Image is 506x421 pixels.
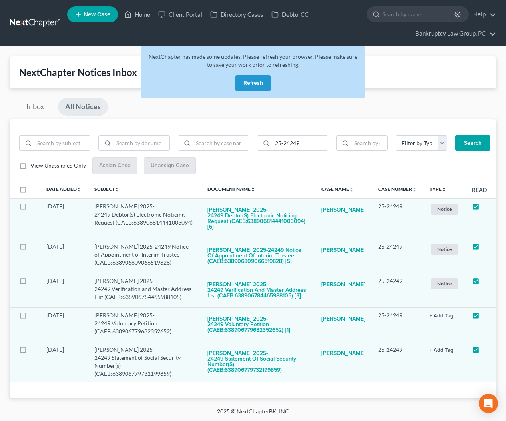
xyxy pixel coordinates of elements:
[84,12,110,18] span: New Case
[469,7,496,22] a: Help
[372,342,423,382] td: 25-24249
[206,7,267,22] a: Directory Cases
[40,273,88,307] td: [DATE]
[94,186,120,192] a: Subjectunfold_more
[372,239,423,273] td: 25-24249
[207,202,309,235] button: [PERSON_NAME] 2025-24249 Debtor(s) Electronic Noticing Request (CAEB:638906814441003094) [6]
[321,277,365,293] a: [PERSON_NAME]
[77,187,82,192] i: unfold_more
[430,202,459,216] a: Notice
[431,278,458,289] span: Notice
[412,187,417,192] i: unfold_more
[267,7,313,22] a: DebtorCC
[321,202,365,219] a: [PERSON_NAME]
[321,186,354,192] a: Case Nameunfold_more
[235,75,271,91] button: Refresh
[114,136,169,151] input: Search by document name
[455,135,490,151] button: Search
[19,66,487,79] div: NextChapter Notices Inbox
[430,346,459,354] a: + Add Tag
[431,204,458,215] span: Notice
[372,273,423,307] td: 25-24249
[46,186,82,192] a: Date Addedunfold_more
[472,186,487,194] label: Read
[430,186,446,192] a: Typeunfold_more
[382,7,456,22] input: Search by name...
[58,98,108,116] a: All Notices
[88,342,201,382] td: [PERSON_NAME] 2025-24249 Statement of Social Security Number(s) (CAEB:638906779732199859)
[442,187,446,192] i: unfold_more
[34,136,90,151] input: Search by subject
[272,136,328,151] input: Search by case number
[88,273,201,307] td: [PERSON_NAME] 2025-24249 Verification and Master Address List (CAEB:638906784465988105)
[321,243,365,259] a: [PERSON_NAME]
[207,243,309,270] button: [PERSON_NAME] 2025-24249 Notice of Appointment of Interim Trustee (CAEB:638906809066519828) [5]
[207,346,309,379] button: [PERSON_NAME] 2025-24249 Statement of Social Security Number(s) (CAEB:638906779732199859)
[411,26,496,41] a: Bankruptcy Law Group, PC
[378,186,417,192] a: Case Numberunfold_more
[40,239,88,273] td: [DATE]
[430,313,454,319] button: + Add Tag
[193,136,249,151] input: Search by case name
[30,162,86,169] span: View Unassigned Only
[40,342,88,382] td: [DATE]
[251,187,255,192] i: unfold_more
[430,311,459,319] a: + Add Tag
[207,311,309,339] button: [PERSON_NAME] 2025-24249 Voluntary Petition (CAEB:638906779682352652) [1]
[120,7,154,22] a: Home
[88,239,201,273] td: [PERSON_NAME] 2025-24249 Notice of Appointment of Interim Trustee (CAEB:638906809066519828)
[321,311,365,327] a: [PERSON_NAME]
[115,187,120,192] i: unfold_more
[349,187,354,192] i: unfold_more
[88,198,201,239] td: [PERSON_NAME] 2025-24249 Debtor(s) Electronic Noticing Request (CAEB:638906814441003094)
[149,53,357,68] span: NextChapter has made some updates. Please refresh your browser. Please make sure to save your wor...
[430,348,454,353] button: + Add Tag
[430,277,459,290] a: Notice
[88,307,201,342] td: [PERSON_NAME] 2025-24249 Voluntary Petition (CAEB:638906779682352652)
[430,243,459,256] a: Notice
[154,7,206,22] a: Client Portal
[479,394,498,413] div: Open Intercom Messenger
[207,186,255,192] a: Document Nameunfold_more
[40,198,88,239] td: [DATE]
[19,98,51,116] a: Inbox
[321,346,365,362] a: [PERSON_NAME]
[431,244,458,255] span: Notice
[372,198,423,239] td: 25-24249
[351,136,387,151] input: Search by date
[40,307,88,342] td: [DATE]
[207,277,309,304] button: [PERSON_NAME] 2025-24249 Verification and Master Address List (CAEB:638906784465988105) [3]
[372,307,423,342] td: 25-24249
